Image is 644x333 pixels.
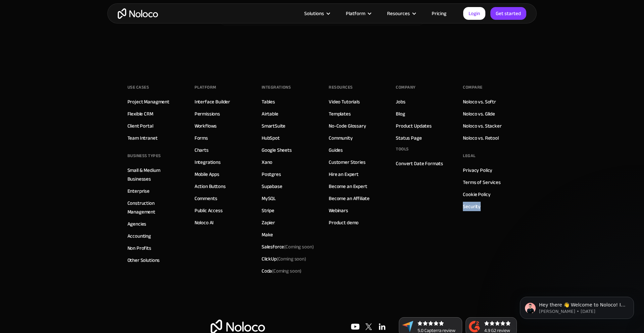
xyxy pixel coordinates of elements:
div: INTEGRATIONS [262,82,291,92]
a: Flexible CRM [127,109,153,118]
a: Noloco vs. Retool [463,134,498,142]
div: Resources [387,9,410,18]
a: Forms [195,134,208,142]
a: Login [463,7,485,20]
div: BUSINESS TYPES [127,151,161,161]
div: Platform [337,9,379,18]
a: Non Profits [127,244,151,252]
a: Google Sheets [262,146,292,154]
a: Privacy Policy [463,166,492,175]
a: Zapier [262,218,275,227]
a: Terms of Services [463,178,500,187]
a: Webinars [329,206,348,215]
a: Enterprise [127,187,150,195]
div: Coda [262,267,302,275]
span: (Coming soon) [284,242,314,251]
a: Templates [329,109,351,118]
a: Public Access [195,206,223,215]
a: Mobile Apps [195,170,219,179]
div: Company [396,82,416,92]
a: Community [329,134,353,142]
a: Postgres [262,170,281,179]
a: Interface Builder [195,97,230,106]
div: Platform [346,9,365,18]
a: Client Portal [127,122,153,130]
a: Customer Stories [329,158,366,166]
iframe: Intercom notifications message [510,283,644,330]
a: Noloco vs. Stacker [463,122,501,130]
a: Project Managment [127,97,169,106]
a: Small & Medium Businesses [127,166,181,183]
a: SmartSuite [262,122,286,130]
a: Get started [490,7,526,20]
a: Airtable [262,109,278,118]
a: Pricing [423,9,455,18]
a: home [118,8,158,19]
span: (Coming soon) [277,254,306,264]
a: Construction Management [127,199,181,216]
div: ClickUp [262,254,306,263]
a: Tables [262,97,275,106]
a: Convert Date Formats [396,159,443,168]
a: Charts [195,146,209,154]
a: Supabase [262,182,282,191]
a: Stripe [262,206,274,215]
a: Agencies [127,220,147,228]
a: Guides [329,146,343,154]
a: Workflows [195,122,217,130]
div: Tools [396,144,409,154]
a: Status Page [396,134,422,142]
a: Action Buttons [195,182,226,191]
a: Noloco vs. Glide [463,109,495,118]
div: Solutions [304,9,324,18]
div: Legal [463,151,476,161]
a: Make [262,230,273,239]
a: Product demo [329,218,359,227]
a: Integrations [195,158,221,166]
a: Xano [262,158,272,166]
a: Jobs [396,97,405,106]
a: MySQL [262,194,276,203]
div: Compare [463,82,483,92]
a: Video Tutorials [329,97,360,106]
div: Platform [195,82,216,92]
a: Other Solutions [127,256,160,265]
a: Hire an Expert [329,170,359,179]
a: Noloco vs. Softr [463,97,496,106]
a: Become an Expert [329,182,367,191]
a: Become an Affiliate [329,194,370,203]
span: (Coming soon) [272,266,302,276]
a: Blog [396,109,405,118]
div: Use Cases [127,82,149,92]
a: Accounting [127,232,151,240]
a: Team Intranet [127,134,158,142]
div: Salesforce [262,242,314,251]
a: Noloco AI [195,218,214,227]
a: Cookie Policy [463,190,490,199]
a: HubSpot [262,134,280,142]
a: No-Code Glossary [329,122,366,130]
a: Comments [195,194,217,203]
div: Resources [329,82,353,92]
div: Resources [379,9,423,18]
a: Permissions [195,109,220,118]
a: Product Updates [396,122,432,130]
a: Security [463,202,481,211]
div: Solutions [296,9,337,18]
